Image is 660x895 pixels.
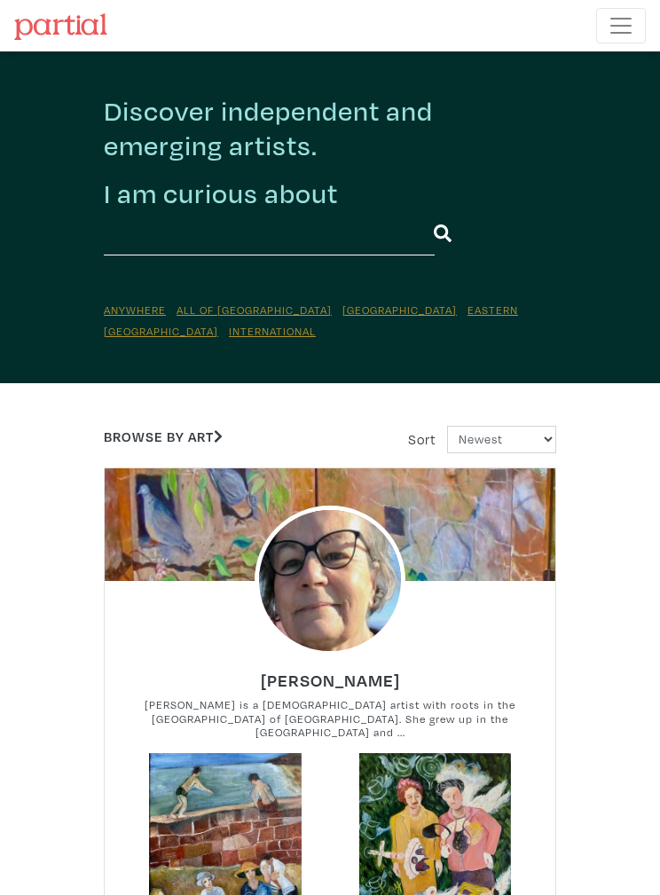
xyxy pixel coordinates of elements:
[255,506,405,656] img: phpThumb.php
[177,302,332,317] a: All of [GEOGRAPHIC_DATA]
[342,302,457,317] a: [GEOGRAPHIC_DATA]
[105,698,555,739] small: [PERSON_NAME] is a [DEMOGRAPHIC_DATA] artist with roots in the [GEOGRAPHIC_DATA] of [GEOGRAPHIC_D...
[408,430,436,448] span: Sort
[596,8,646,43] button: Toggle navigation
[104,302,518,338] a: Eastern [GEOGRAPHIC_DATA]
[104,302,166,317] a: Anywhere
[261,666,400,684] a: [PERSON_NAME]
[261,670,400,691] h6: [PERSON_NAME]
[104,177,338,211] h2: I am curious about
[104,94,556,162] h2: Discover independent and emerging artists.
[104,428,223,445] a: Browse by Art
[229,324,316,338] a: International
